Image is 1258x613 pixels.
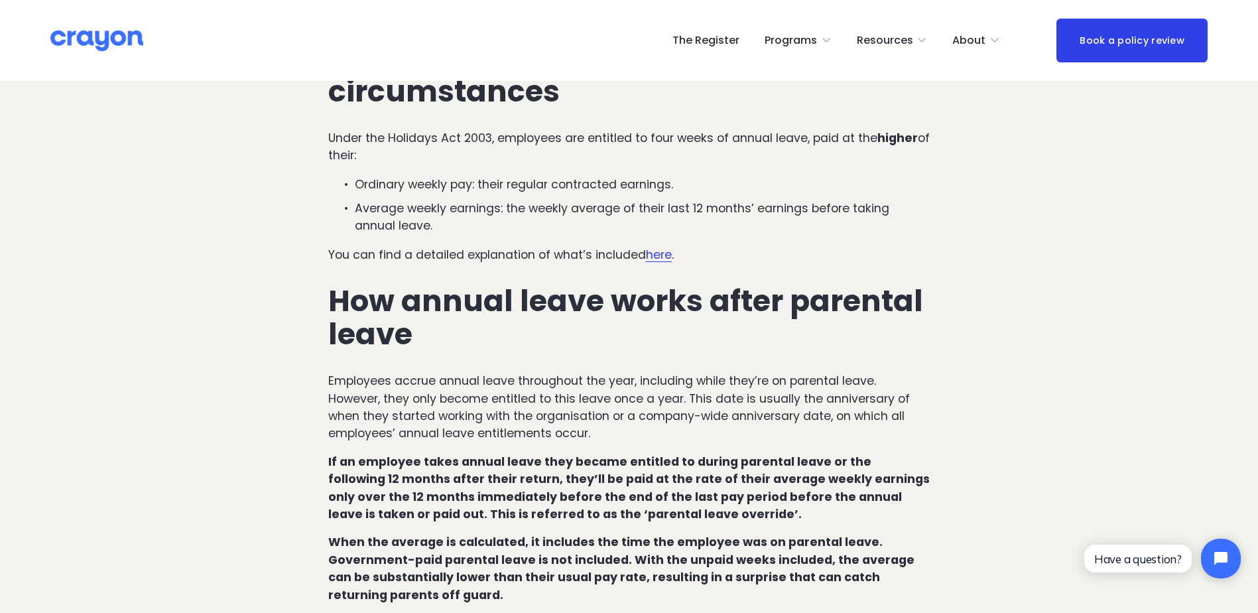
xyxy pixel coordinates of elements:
[765,31,817,50] span: Programs
[328,9,930,108] h2: How annual leave works in [GEOGRAPHIC_DATA] under regular circumstances
[328,246,930,263] p: You can find a detailed explanation of what’s included .
[952,30,1000,51] a: folder dropdown
[355,200,930,235] p: Average weekly earnings: the weekly average of their last 12 months’ earnings before taking annua...
[857,30,928,51] a: folder dropdown
[646,247,672,263] a: here
[328,372,930,443] p: Employees accrue annual leave throughout the year, including while they’re on parental leave. How...
[355,176,930,193] p: Ordinary weekly pay: their regular contracted earnings.
[328,534,917,602] strong: When the average is calculated, it includes the time the employee was on parental leave. Governme...
[1073,527,1252,590] iframe: Tidio Chat
[50,29,143,52] img: Crayon
[765,30,832,51] a: folder dropdown
[328,280,930,355] strong: How annual leave works after parental leave
[328,454,932,522] strong: If an employee takes annual leave they became entitled to during parental leave or the following ...
[877,130,918,146] strong: higher
[952,31,985,50] span: About
[857,31,913,50] span: Resources
[1056,19,1208,62] a: Book a policy review
[672,30,739,51] a: The Register
[328,129,930,165] p: Under the Holidays Act 2003, employees are entitled to four weeks of annual leave, paid at the of...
